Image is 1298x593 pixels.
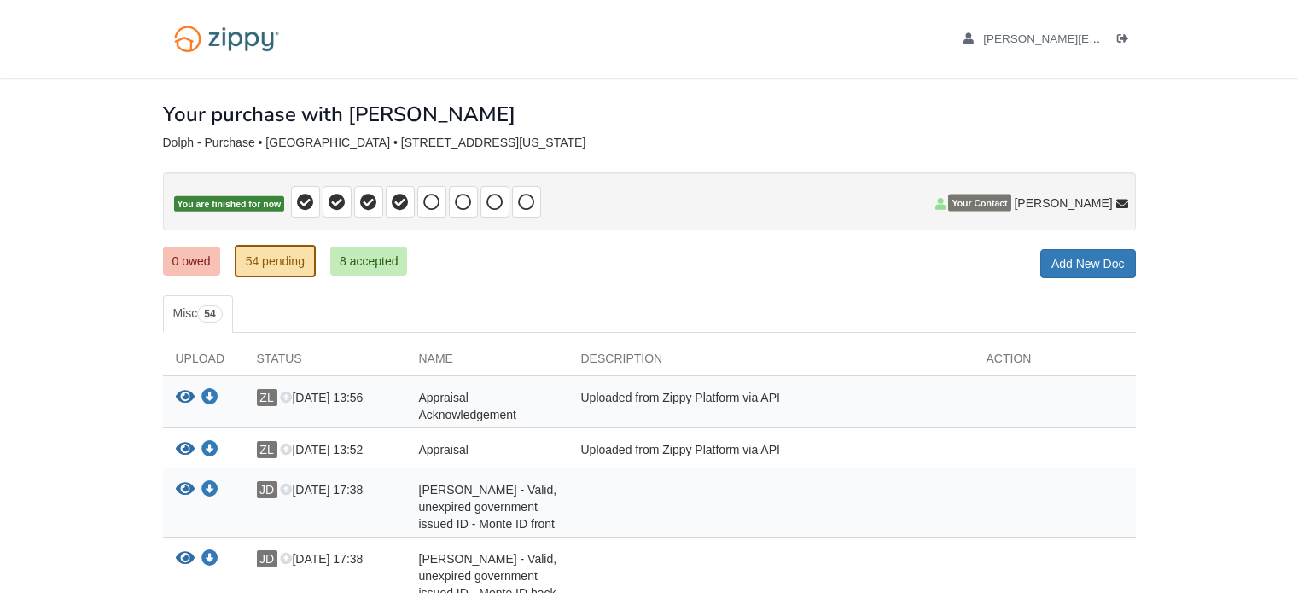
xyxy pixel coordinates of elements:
[163,136,1136,150] div: Dolph - Purchase • [GEOGRAPHIC_DATA] • [STREET_ADDRESS][US_STATE]
[257,550,277,567] span: JD
[163,17,290,61] img: Logo
[568,350,974,375] div: Description
[174,196,285,212] span: You are finished for now
[280,443,363,456] span: [DATE] 13:52
[197,305,222,323] span: 54
[201,444,218,457] a: Download Appraisal
[948,195,1010,212] span: Your Contact
[1117,32,1136,49] a: Log out
[176,550,195,568] button: View Monte Carpenter - Valid, unexpired government issued ID - Monte ID back
[163,295,233,333] a: Misc
[406,350,568,375] div: Name
[163,247,220,276] a: 0 owed
[280,391,363,404] span: [DATE] 13:56
[280,552,363,566] span: [DATE] 17:38
[257,481,277,498] span: JD
[163,103,515,125] h1: Your purchase with [PERSON_NAME]
[257,389,277,406] span: ZL
[1040,249,1136,278] a: Add New Doc
[419,391,516,421] span: Appraisal Acknowledgement
[244,350,406,375] div: Status
[201,553,218,567] a: Download Monte Carpenter - Valid, unexpired government issued ID - Monte ID back
[974,350,1136,375] div: Action
[419,483,557,531] span: [PERSON_NAME] - Valid, unexpired government issued ID - Monte ID front
[419,443,469,456] span: Appraisal
[257,441,277,458] span: ZL
[201,484,218,497] a: Download Monte Carpenter - Valid, unexpired government issued ID - Monte ID front
[568,441,974,463] div: Uploaded from Zippy Platform via API
[280,483,363,497] span: [DATE] 17:38
[235,245,316,277] a: 54 pending
[1014,195,1112,212] span: [PERSON_NAME]
[201,392,218,405] a: Download Appraisal Acknowledgement
[568,389,974,423] div: Uploaded from Zippy Platform via API
[163,350,244,375] div: Upload
[330,247,408,276] a: 8 accepted
[176,441,195,459] button: View Appraisal
[176,389,195,407] button: View Appraisal Acknowledgement
[176,481,195,499] button: View Monte Carpenter - Valid, unexpired government issued ID - Monte ID front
